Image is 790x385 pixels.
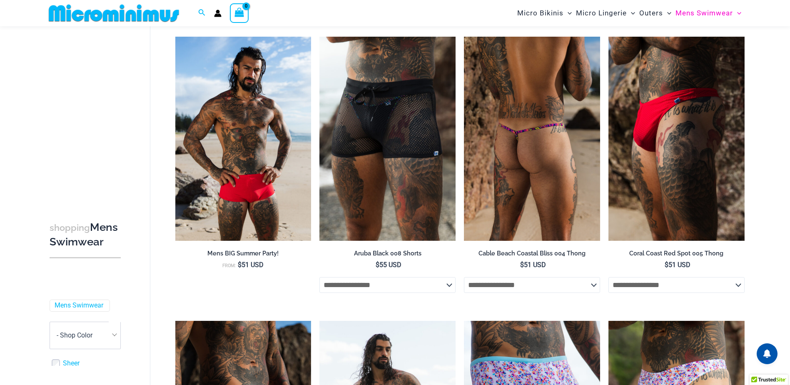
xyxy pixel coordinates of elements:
span: - Shop Color [50,322,121,349]
bdi: 51 USD [520,261,546,269]
a: Mens SwimwearMenu ToggleMenu Toggle [673,2,743,24]
h2: Aruba Black 008 Shorts [319,250,456,257]
a: Account icon link [214,10,222,17]
span: Outers [639,2,663,24]
h2: Mens BIG Summer Party! [175,250,312,257]
a: Micro LingerieMenu ToggleMenu Toggle [574,2,637,24]
img: Aruba Black 008 Shorts 01 [319,37,456,241]
bdi: 55 USD [376,261,401,269]
bdi: 51 USD [665,261,690,269]
span: Menu Toggle [627,2,635,24]
span: - Shop Color [57,331,92,339]
span: Micro Lingerie [576,2,627,24]
h2: Coral Coast Red Spot 005 Thong [608,250,745,257]
span: shopping [50,222,90,233]
span: - Shop Color [50,322,120,349]
img: Bondi Red Spot 007 Trunks 06 [175,37,312,241]
h3: Mens Swimwear [50,220,121,249]
span: $ [520,261,524,269]
h2: Cable Beach Coastal Bliss 004 Thong [464,250,600,257]
a: Coral Coast Red Spot 005 Thong [608,250,745,260]
span: $ [665,261,668,269]
a: Cable Beach Coastal Bliss 004 Thong [464,250,600,260]
a: Mens BIG Summer Party! [175,250,312,260]
nav: Site Navigation [514,1,745,25]
span: $ [238,261,242,269]
img: Coral Coast Red Spot 005 Thong 11 [608,37,745,241]
span: Mens Swimwear [675,2,733,24]
span: Menu Toggle [733,2,741,24]
bdi: 51 USD [238,261,264,269]
a: Coral Coast Red Spot 005 Thong 11Coral Coast Red Spot 005 Thong 12Coral Coast Red Spot 005 Thong 12 [608,37,745,241]
a: Micro BikinisMenu ToggleMenu Toggle [515,2,574,24]
span: Menu Toggle [663,2,671,24]
a: Sheer [63,359,80,368]
span: From: [222,263,236,268]
a: Aruba Black 008 Shorts 01Aruba Black 008 Shorts 02Aruba Black 008 Shorts 02 [319,37,456,241]
span: Micro Bikinis [517,2,563,24]
a: OutersMenu ToggleMenu Toggle [637,2,673,24]
iframe: TrustedSite Certified [50,28,125,195]
a: Bondi Red Spot 007 Trunks 06Bondi Red Spot 007 Trunks 11Bondi Red Spot 007 Trunks 11 [175,37,312,241]
a: Mens Swimwear [55,301,103,310]
a: View Shopping Cart, empty [230,3,249,22]
span: $ [376,261,379,269]
a: Cable Beach Coastal Bliss 004 Thong 04Cable Beach Coastal Bliss 004 Thong 05Cable Beach Coastal B... [464,37,600,241]
a: Search icon link [198,8,206,18]
span: Menu Toggle [563,2,572,24]
img: MM SHOP LOGO FLAT [45,4,182,22]
a: Aruba Black 008 Shorts [319,250,456,260]
img: Cable Beach Coastal Bliss 004 Thong 05 [464,37,600,241]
